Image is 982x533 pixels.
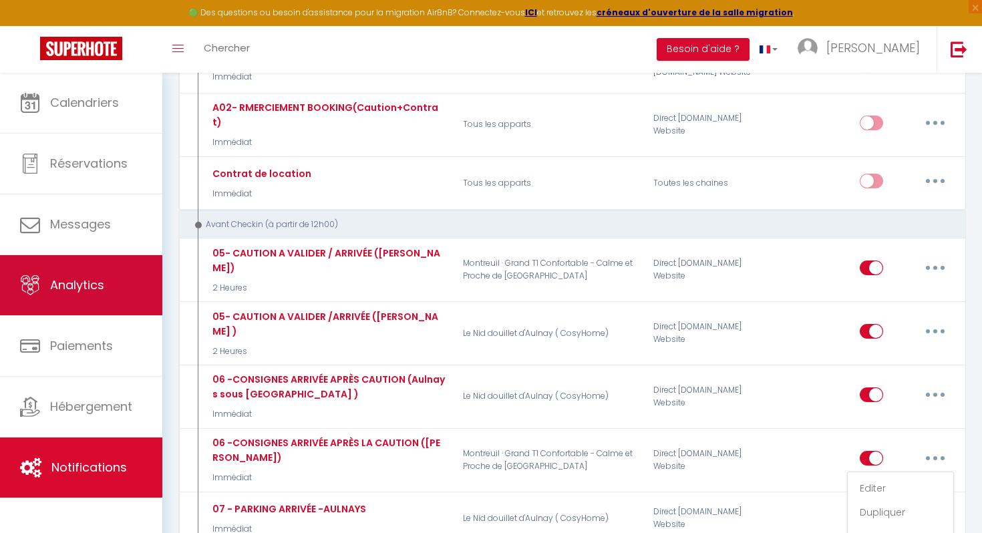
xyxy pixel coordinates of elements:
[525,7,537,18] a: ICI
[454,435,645,484] p: Montreuil · Grand T1 Confortable - Calme et Proche de [GEOGRAPHIC_DATA]
[50,398,132,415] span: Hébergement
[454,309,645,358] p: Le Nid douillet d'Aulnay ( CosyHome)
[209,282,446,295] p: 2 Heures
[209,246,446,275] div: 05- CAUTION A VALIDER / ARRIVÉE ([PERSON_NAME])
[657,38,750,61] button: Besoin d'aide ?
[788,26,937,73] a: ... [PERSON_NAME]
[826,39,920,56] span: [PERSON_NAME]
[51,459,127,476] span: Notifications
[454,246,645,295] p: Montreuil · Grand T1 Confortable - Calme et Proche de [GEOGRAPHIC_DATA]
[951,41,967,57] img: logout
[204,41,250,55] span: Chercher
[50,337,113,354] span: Paiements
[50,155,128,172] span: Réservations
[50,277,104,293] span: Analytics
[209,435,446,465] div: 06 -CONSIGNES ARRIVÉE APRÈS LA CAUTION ([PERSON_NAME])
[454,100,645,149] p: Tous les apparts
[645,372,772,421] div: Direct [DOMAIN_NAME] Website
[798,38,818,58] img: ...
[645,100,772,149] div: Direct [DOMAIN_NAME] Website
[209,166,311,181] div: Contrat de location
[851,477,950,500] a: Editer
[209,372,446,401] div: 06 -CONSIGNES ARRIVÉE APRÈS CAUTION (Aulnays sous [GEOGRAPHIC_DATA] )
[851,501,950,524] a: Dupliquer
[645,435,772,484] div: Direct [DOMAIN_NAME] Website
[454,164,645,202] p: Tous les apparts
[40,37,122,60] img: Super Booking
[209,309,446,339] div: 05- CAUTION A VALIDER /ARRIVÉE ([PERSON_NAME] )
[209,100,446,130] div: A02- RMERCIEMENT BOOKING(Caution+Contrat)
[209,502,366,516] div: 07 - PARKING ARRIVÉE -AULNAYS
[50,216,111,232] span: Messages
[209,345,446,358] p: 2 Heures
[191,218,939,231] div: Avant Checkin (à partir de 12h00)
[645,246,772,295] div: Direct [DOMAIN_NAME] Website
[209,71,392,83] p: Immédiat
[645,309,772,358] div: Direct [DOMAIN_NAME] Website
[209,472,446,484] p: Immédiat
[209,408,446,421] p: Immédiat
[645,164,772,202] div: Toutes les chaines
[209,136,446,149] p: Immédiat
[50,94,119,111] span: Calendriers
[597,7,793,18] a: créneaux d'ouverture de la salle migration
[194,26,260,73] a: Chercher
[11,5,51,45] button: Ouvrir le widget de chat LiveChat
[454,372,645,421] p: Le Nid douillet d'Aulnay ( CosyHome)
[209,188,311,200] p: Immédiat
